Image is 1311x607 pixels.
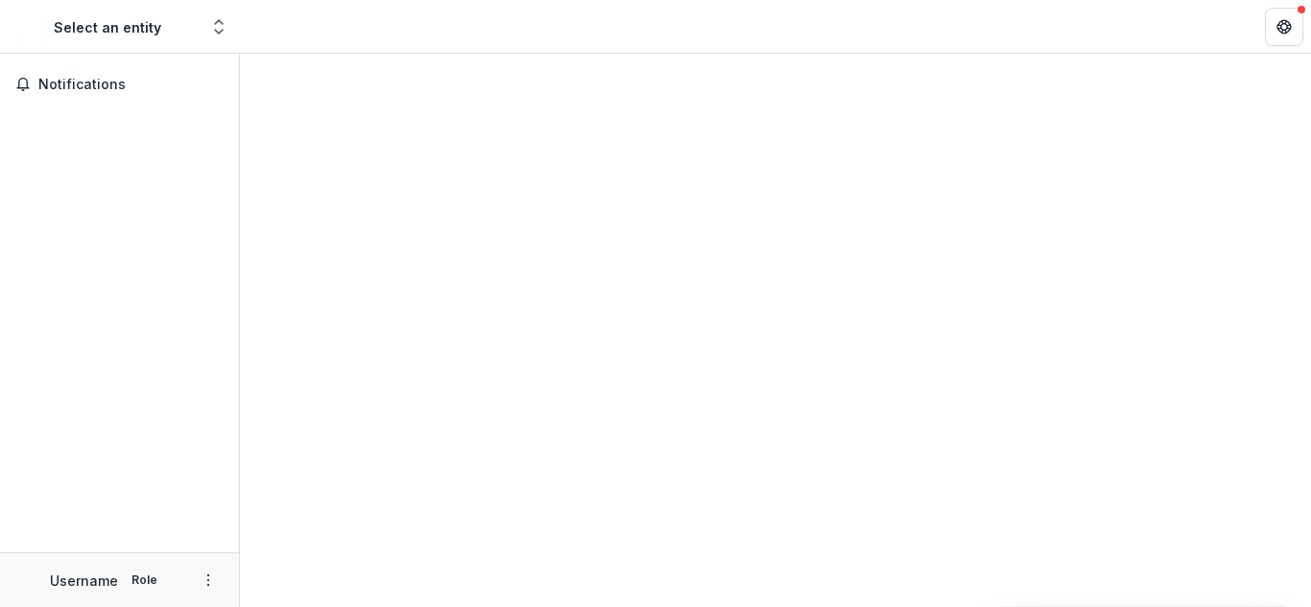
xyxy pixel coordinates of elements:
button: Get Help [1265,8,1303,46]
div: Select an entity [54,17,161,37]
button: Open entity switcher [205,8,232,46]
button: More [197,569,220,592]
p: Username [50,571,118,591]
p: Role [126,572,163,589]
button: Notifications [8,69,231,100]
span: Notifications [38,77,224,93]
